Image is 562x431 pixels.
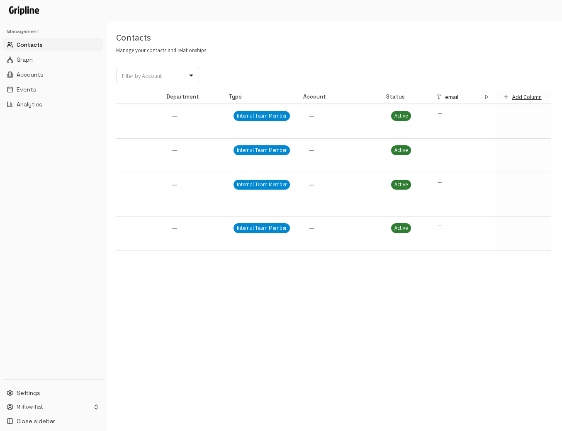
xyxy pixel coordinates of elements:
span: — [171,180,178,189]
button: Analytics [3,98,103,111]
span: Close sidebar [17,417,55,425]
p: — [438,222,442,230]
span: Settings [17,389,40,397]
span: Internal Team Member [234,224,290,232]
span: — [171,224,178,232]
span: Active [391,181,411,189]
span: Analytics [17,100,42,108]
div: Department [166,93,222,101]
span: Events [17,85,36,94]
button: Miiflow-Test [3,401,103,413]
span: Internal Team Member [234,112,290,120]
span: — [308,180,314,189]
button: Graph [3,53,103,66]
div: Account [303,93,380,101]
span: Active [391,146,411,154]
span: — [308,224,314,232]
p: email [445,93,478,101]
span: — [308,111,314,120]
p: — [438,144,442,152]
button: Settings [3,386,103,400]
p: — [438,110,442,118]
div: Add new column [495,90,551,104]
span: — [308,146,314,154]
span: Active [391,112,411,120]
span: Contacts [17,41,43,49]
p: — [438,178,442,186]
button: Events [3,83,103,96]
span: Trigger calculation [482,92,491,102]
h5: Contacts [116,31,206,43]
span: Active [391,224,411,232]
button: Toggle Sidebar [103,22,109,431]
span: — [171,146,178,154]
span: Accounts [17,70,44,79]
div: Management [3,25,103,38]
span: Internal Team Member [234,181,290,189]
span: — [171,111,178,120]
span: Graph [17,55,33,64]
div: Title [104,93,160,101]
div: Status [386,93,429,101]
p: Manage your contacts and relationships [116,47,206,55]
button: Add Column [502,90,544,104]
span: Internal Team Member [234,146,290,154]
img: Logo [7,2,41,17]
button: Close sidebar [3,414,103,428]
div: Type [229,93,297,101]
button: Contacts [3,38,103,51]
p: Miiflow-Test [17,403,43,411]
button: Accounts [3,68,103,81]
